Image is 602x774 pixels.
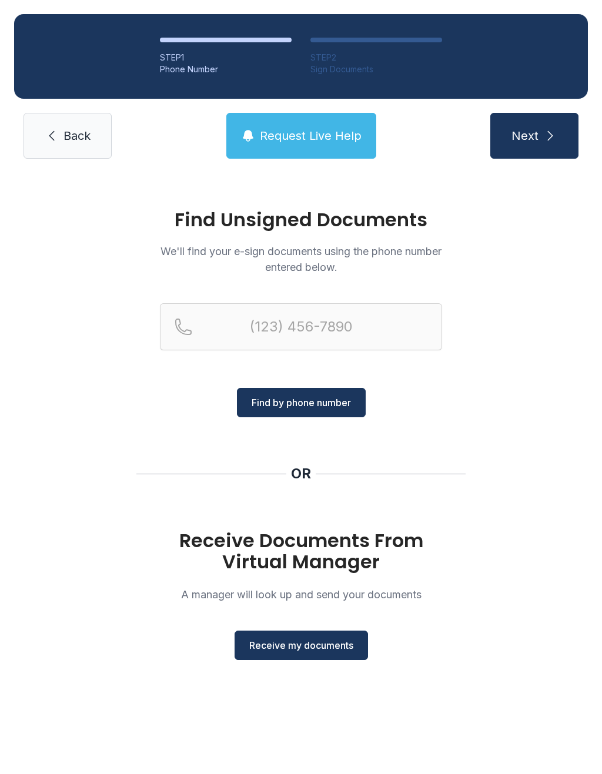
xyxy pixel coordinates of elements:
h1: Receive Documents From Virtual Manager [160,530,442,572]
input: Reservation phone number [160,303,442,350]
span: Find by phone number [252,396,351,410]
h1: Find Unsigned Documents [160,210,442,229]
div: OR [291,464,311,483]
div: Sign Documents [310,63,442,75]
div: STEP 1 [160,52,292,63]
span: Receive my documents [249,638,353,652]
div: STEP 2 [310,52,442,63]
p: We'll find your e-sign documents using the phone number entered below. [160,243,442,275]
p: A manager will look up and send your documents [160,587,442,602]
div: Phone Number [160,63,292,75]
span: Back [63,128,91,144]
span: Request Live Help [260,128,362,144]
span: Next [511,128,539,144]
